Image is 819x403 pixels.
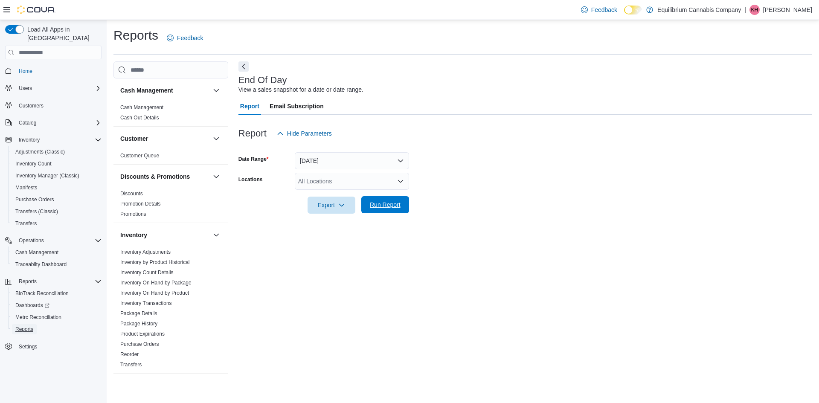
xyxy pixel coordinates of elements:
span: Purchase Orders [12,194,102,205]
span: Inventory Count Details [120,269,174,276]
nav: Complex example [5,61,102,375]
h3: Report [238,128,267,139]
a: Home [15,66,36,76]
button: Inventory Manager (Classic) [9,170,105,182]
span: Load All Apps in [GEOGRAPHIC_DATA] [24,25,102,42]
a: Inventory Count Details [120,270,174,275]
img: Cova [17,6,55,14]
span: Customers [15,100,102,111]
a: Cash Management [12,247,62,258]
span: Discounts [120,190,143,197]
button: Transfers (Classic) [9,206,105,217]
span: Users [15,83,102,93]
button: Run Report [361,196,409,213]
span: Traceabilty Dashboard [12,259,102,270]
button: Next [238,61,249,72]
span: Hide Parameters [287,129,332,138]
button: Inventory [2,134,105,146]
span: Export [313,197,350,214]
a: Transfers [12,218,40,229]
button: Reports [9,323,105,335]
button: Inventory [120,231,209,239]
a: Reorder [120,351,139,357]
button: Operations [15,235,47,246]
label: Locations [238,176,263,183]
span: Catalog [19,119,36,126]
button: Users [2,82,105,94]
span: Inventory Count [12,159,102,169]
h3: Inventory [120,231,147,239]
span: Catalog [15,118,102,128]
a: Inventory Count [12,159,55,169]
a: Reports [12,324,37,334]
span: Inventory Adjustments [120,249,171,255]
div: Kota Hidalgo [749,5,760,15]
a: Settings [15,342,41,352]
h1: Reports [113,27,158,44]
button: Home [2,64,105,77]
span: Cash Management [120,104,163,111]
a: Dashboards [12,300,53,310]
span: Transfers (Classic) [15,208,58,215]
span: Operations [19,237,44,244]
button: Transfers [9,217,105,229]
a: Adjustments (Classic) [12,147,68,157]
span: Cash Out Details [120,114,159,121]
button: Adjustments (Classic) [9,146,105,158]
a: Inventory On Hand by Product [120,290,189,296]
button: Cash Management [211,85,221,96]
button: Export [308,197,355,214]
a: Package History [120,321,157,327]
label: Date Range [238,156,269,162]
a: Manifests [12,183,41,193]
button: Open list of options [397,178,404,185]
span: Manifests [15,184,37,191]
h3: Cash Management [120,86,173,95]
span: Inventory Manager (Classic) [12,171,102,181]
a: Inventory by Product Historical [120,259,190,265]
span: Report [240,98,259,115]
span: Metrc Reconciliation [12,312,102,322]
a: Purchase Orders [120,341,159,347]
span: Product Expirations [120,331,165,337]
button: Customer [120,134,209,143]
input: Dark Mode [624,6,642,14]
span: Cash Management [12,247,102,258]
span: Feedback [177,34,203,42]
button: Users [15,83,35,93]
span: Inventory [19,136,40,143]
button: Inventory [15,135,43,145]
button: [DATE] [295,152,409,169]
button: Discounts & Promotions [120,172,209,181]
button: Metrc Reconciliation [9,311,105,323]
span: Reports [19,278,37,285]
span: Dashboards [15,302,49,309]
button: Customers [2,99,105,112]
div: View a sales snapshot for a date or date range. [238,85,363,94]
span: Cash Management [15,249,58,256]
button: Manifests [9,182,105,194]
span: Settings [15,341,102,352]
span: Home [19,68,32,75]
button: Catalog [2,117,105,129]
h3: End Of Day [238,75,287,85]
span: Metrc Reconciliation [15,314,61,321]
button: Operations [2,235,105,246]
span: Reorder [120,351,139,358]
span: Promotion Details [120,200,161,207]
a: Traceabilty Dashboard [12,259,70,270]
a: Feedback [163,29,206,46]
span: Run Report [370,200,401,209]
a: Promotions [120,211,146,217]
span: Operations [15,235,102,246]
span: Package Details [120,310,157,317]
span: Users [19,85,32,92]
a: Feedback [578,1,621,18]
div: Cash Management [113,102,228,126]
span: Transfers [12,218,102,229]
span: Reports [15,326,33,333]
span: Manifests [12,183,102,193]
button: Cash Management [120,86,209,95]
